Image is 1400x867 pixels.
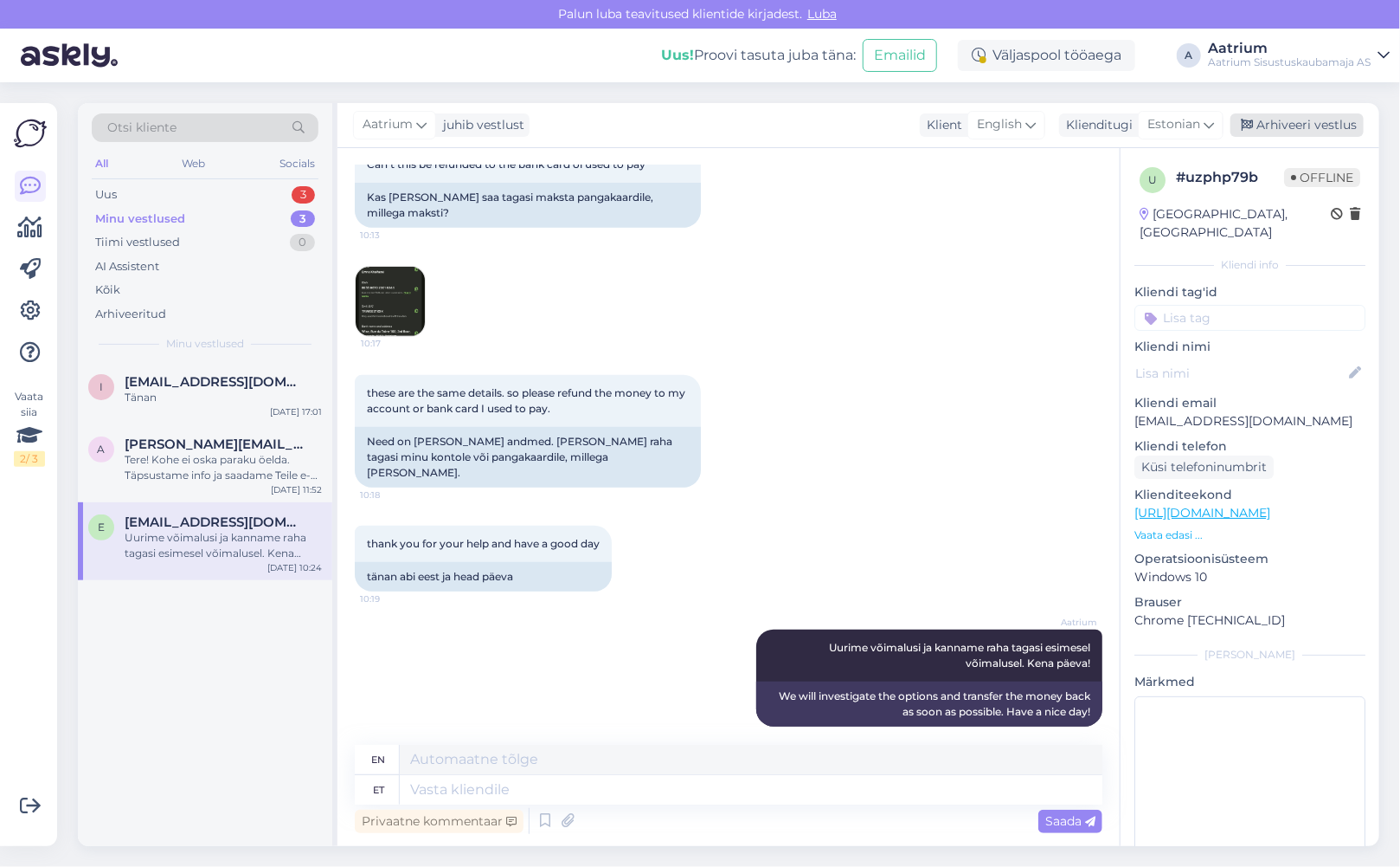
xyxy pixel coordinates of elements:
div: Arhiveeritud [95,306,166,323]
span: Luba [802,6,842,22]
span: 10:19 [360,592,425,605]
div: [DATE] 17:01 [270,405,322,418]
span: Aatrium [1032,616,1097,629]
input: Lisa nimi [1135,364,1345,383]
div: Klient [920,116,962,134]
div: et [373,775,384,805]
div: Proovi tasuta juba täna: [661,45,856,66]
div: Privaatne kommentaar [355,810,523,833]
span: i [100,380,103,393]
span: Otsi kliente [107,119,177,137]
span: u [1148,173,1157,186]
span: a [98,443,106,456]
div: Web [179,152,209,175]
div: 0 [290,234,315,251]
div: Socials [276,152,318,175]
div: [PERSON_NAME] [1134,647,1365,663]
span: e [98,521,105,534]
div: [DATE] 10:24 [267,561,322,574]
p: Kliendi email [1134,394,1365,412]
p: Kliendi tag'id [1134,283,1365,301]
div: en [372,745,386,774]
div: Aatrium Sisustuskaubamaja AS [1208,55,1371,69]
p: Chrome [TECHNICAL_ID] [1134,611,1365,630]
span: Uurime võimalusi ja kanname raha tagasi esimesel võimalusel. Kena päeva! [829,641,1093,670]
p: Märkmed [1134,673,1365,691]
div: [GEOGRAPHIC_DATA], [GEOGRAPHIC_DATA] [1140,205,1331,242]
p: Brauser [1134,593,1365,611]
input: Lisa tag [1134,305,1365,331]
span: these are the same details. so please refund the money to my account or bank card I used to pay. [367,386,688,415]
span: andress.ssaar@gmail.com [125,437,305,452]
span: emnakhalfaoui25@gmail.com [125,514,305,530]
span: indrek.edasi@me.com [125,374,305,390]
p: Kliendi telefon [1134,437,1365,456]
b: Uus! [661,47,694,63]
p: Kliendi nimi [1134,338,1365,356]
div: Väljaspool tööaega [958,40,1135,71]
div: Kas [PERSON_NAME] saa tagasi maksta pangakaardile, millega maksti? [355,183,701,228]
div: Uus [95,186,117,204]
img: Askly Logo [14,117,47,150]
p: Klienditeekond [1134,486,1365,504]
p: Windows 10 [1134,568,1365,586]
div: juhib vestlust [436,116,524,134]
span: Minu vestlused [166,336,244,352]
span: Saada [1045,813,1095,829]
a: [URL][DOMAIN_NAME] [1134,505,1270,521]
div: [DATE] 11:52 [271,483,322,496]
div: # uzphp79b [1176,167,1284,188]
div: Need on [PERSON_NAME] andmed. [PERSON_NAME] raha tagasi minu kontole või pangakaardile, millega [... [355,427,701,488]
a: AatriumAatrium Sisustuskaubamaja AS [1208,42,1390,69]
p: Vaata edasi ... [1134,527,1365,543]
span: thank you for your help and have a good day [367,537,600,550]
div: Tere! Kohe ei oska paraku öelda. Täpsustame info ja saadame Teile e-postile [PERSON_NAME][EMAIL_A... [125,452,322,483]
div: A [1177,43,1201,68]
div: 2 / 3 [14,451,45,467]
span: Aatrium [363,115,413,134]
div: Klienditugi [1059,116,1133,134]
div: Minu vestlused [95,210,185,228]
div: AI Assistent [95,258,159,275]
div: Tänan [125,390,322,405]
div: 3 [292,186,315,204]
button: Emailid [863,39,937,72]
div: Kliendi info [1134,257,1365,273]
span: Offline [1284,168,1360,187]
div: Aatrium [1208,42,1371,55]
div: All [92,152,112,175]
div: Kõik [95,281,120,299]
span: 10:24 [1032,728,1097,741]
span: 10:18 [360,488,425,501]
span: Estonian [1147,115,1200,134]
div: Arhiveeri vestlus [1230,113,1364,137]
div: Tiimi vestlused [95,234,180,251]
p: [EMAIL_ADDRESS][DOMAIN_NAME] [1134,412,1365,430]
span: 10:17 [361,337,426,350]
div: We will investigate the options and transfer the money back as soon as possible. Have a nice day! [756,682,1102,727]
div: Vaata siia [14,389,45,467]
p: Operatsioonisüsteem [1134,550,1365,568]
span: English [977,115,1022,134]
div: Küsi telefoninumbrit [1134,456,1274,479]
span: 10:13 [360,229,425,242]
div: tänan abi eest ja head päeva [355,562,612,592]
div: Uurime võimalusi ja kanname raha tagasi esimesel võimalusel. Kena päeva! [125,530,322,561]
img: Attachment [356,267,425,336]
div: 3 [291,210,315,228]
